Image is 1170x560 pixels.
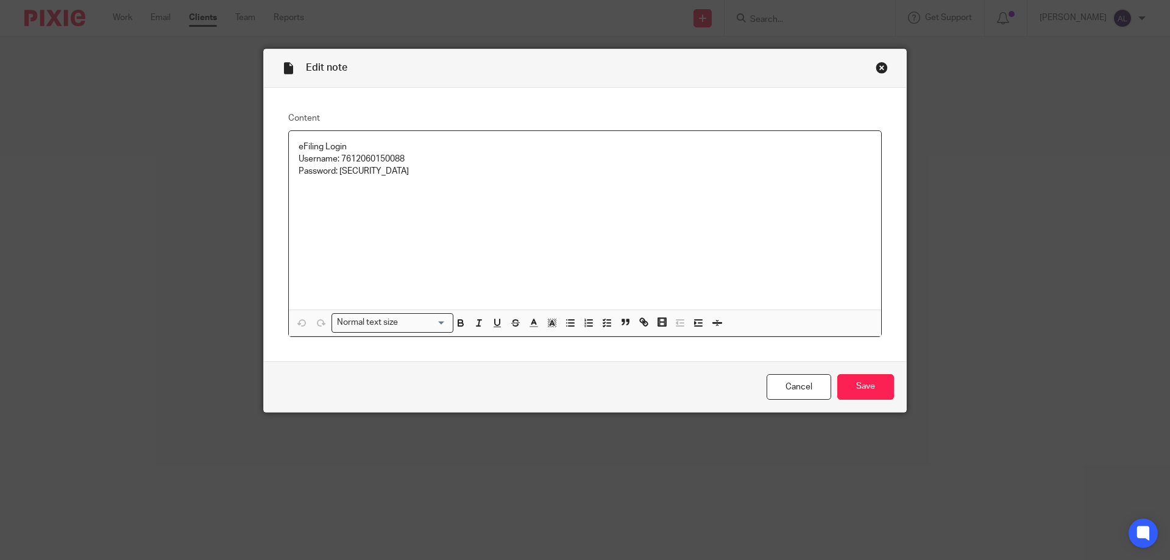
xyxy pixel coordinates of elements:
[299,165,871,177] p: Password: [SECURITY_DATA]
[767,374,831,400] a: Cancel
[335,316,401,329] span: Normal text size
[288,112,882,124] label: Content
[331,313,453,332] div: Search for option
[402,316,446,329] input: Search for option
[306,63,347,73] span: Edit note
[299,141,871,153] p: eFiling Login
[299,153,871,165] p: Username: 7612060150088
[837,374,894,400] input: Save
[876,62,888,74] div: Close this dialog window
